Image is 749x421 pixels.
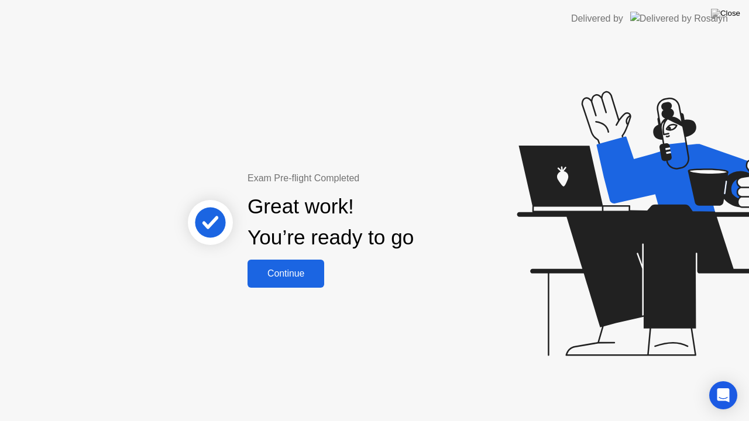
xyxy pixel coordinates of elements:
div: Continue [251,268,321,279]
div: Exam Pre-flight Completed [248,171,489,185]
img: Delivered by Rosalyn [630,12,728,25]
button: Continue [248,260,324,288]
div: Great work! You’re ready to go [248,191,414,253]
img: Close [711,9,740,18]
div: Delivered by [571,12,623,26]
div: Open Intercom Messenger [709,381,737,409]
